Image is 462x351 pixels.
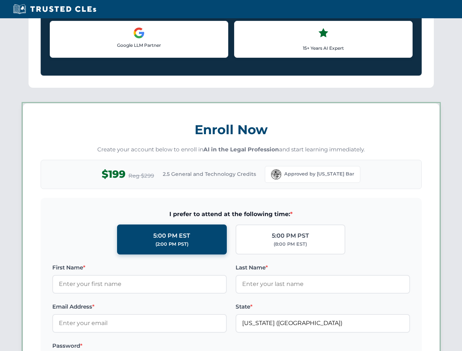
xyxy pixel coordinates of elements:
img: Trusted CLEs [11,4,98,15]
div: (2:00 PM PST) [155,241,188,248]
img: Google [133,27,145,39]
label: Email Address [52,302,227,311]
label: Last Name [236,263,410,272]
span: $199 [102,166,125,182]
input: Florida (FL) [236,314,410,332]
label: State [236,302,410,311]
h3: Enroll Now [41,118,422,141]
p: Create your account below to enroll in and start learning immediately. [41,146,422,154]
label: Password [52,341,227,350]
input: Enter your email [52,314,227,332]
p: Google LLM Partner [56,42,222,49]
input: Enter your last name [236,275,410,293]
span: Approved by [US_STATE] Bar [284,170,354,178]
span: Reg $299 [128,171,154,180]
div: 5:00 PM PST [272,231,309,241]
span: 2.5 General and Technology Credits [163,170,256,178]
span: I prefer to attend at the following time: [52,210,410,219]
p: 15+ Years AI Expert [240,45,406,52]
input: Enter your first name [52,275,227,293]
strong: AI in the Legal Profession [203,146,279,153]
label: First Name [52,263,227,272]
div: 5:00 PM EST [153,231,190,241]
img: Florida Bar [271,169,281,180]
div: (8:00 PM EST) [274,241,307,248]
